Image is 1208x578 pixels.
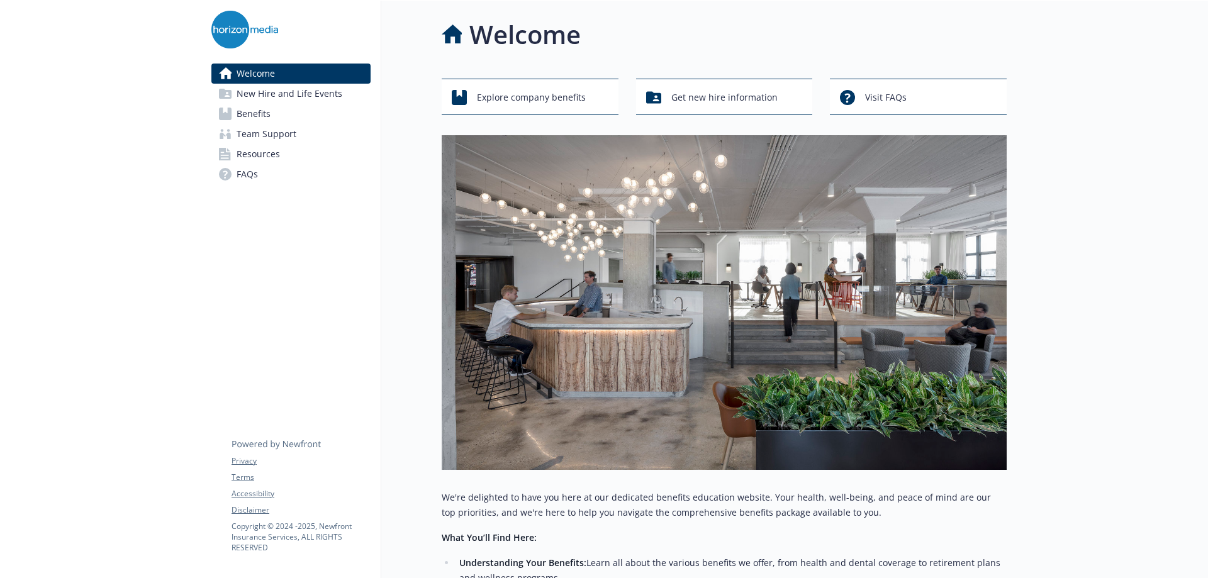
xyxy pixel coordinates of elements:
a: Privacy [232,455,370,467]
button: Explore company benefits [442,79,618,115]
span: New Hire and Life Events [237,84,342,104]
h1: Welcome [469,16,581,53]
strong: Understanding Your Benefits: [459,557,586,569]
span: Get new hire information [671,86,778,109]
span: Team Support [237,124,296,144]
span: Welcome [237,64,275,84]
button: Get new hire information [636,79,813,115]
img: overview page banner [442,135,1007,470]
a: Benefits [211,104,371,124]
button: Visit FAQs [830,79,1007,115]
a: Accessibility [232,488,370,499]
strong: What You’ll Find Here: [442,531,537,543]
a: Resources [211,144,371,164]
a: Disclaimer [232,504,370,516]
a: Team Support [211,124,371,144]
a: Welcome [211,64,371,84]
span: Visit FAQs [865,86,907,109]
p: We're delighted to have you here at our dedicated benefits education website. Your health, well-b... [442,490,1007,520]
span: Explore company benefits [477,86,586,109]
a: FAQs [211,164,371,184]
span: Benefits [237,104,271,124]
a: New Hire and Life Events [211,84,371,104]
span: Resources [237,144,280,164]
span: FAQs [237,164,258,184]
p: Copyright © 2024 - 2025 , Newfront Insurance Services, ALL RIGHTS RESERVED [232,521,370,553]
a: Terms [232,472,370,483]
